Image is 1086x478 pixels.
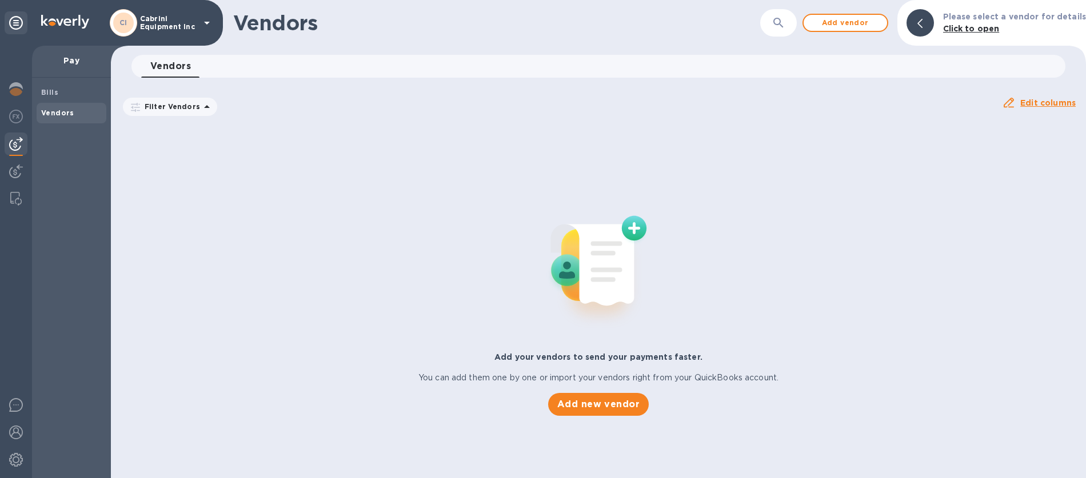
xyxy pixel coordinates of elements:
[943,12,1086,21] b: Please select a vendor for details
[41,55,102,66] p: Pay
[5,11,27,34] div: Unpin categories
[802,14,888,32] button: Add vendor
[140,15,197,31] p: Cabrini Equipment Inc
[233,11,760,35] h1: Vendors
[41,15,89,29] img: Logo
[418,372,778,384] p: You can add them one by one or import your vendors right from your QuickBooks account.
[1020,98,1076,107] u: Edit columns
[557,397,640,411] span: Add new vendor
[9,110,23,123] img: Foreign exchange
[41,88,58,97] b: Bills
[494,351,702,363] p: Add your vendors to send your payments faster.
[41,109,74,117] b: Vendors
[548,393,649,416] button: Add new vendor
[119,18,127,27] b: CI
[813,16,878,30] span: Add vendor
[150,58,191,74] span: Vendors
[140,102,200,111] p: Filter Vendors
[943,24,1000,33] b: Click to open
